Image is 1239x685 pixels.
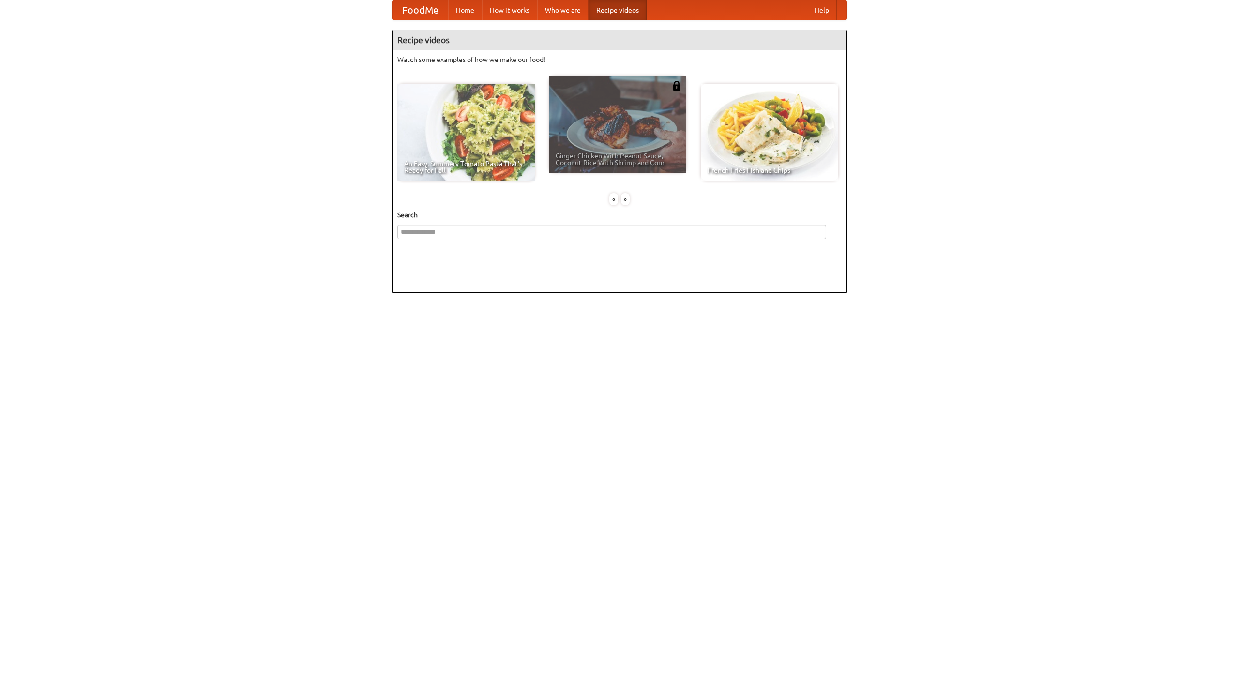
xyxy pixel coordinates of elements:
[393,30,846,50] h4: Recipe videos
[621,193,630,205] div: »
[537,0,589,20] a: Who we are
[397,84,535,181] a: An Easy, Summery Tomato Pasta That's Ready for Fall
[807,0,837,20] a: Help
[589,0,647,20] a: Recipe videos
[482,0,537,20] a: How it works
[701,84,838,181] a: French Fries Fish and Chips
[393,0,448,20] a: FoodMe
[672,81,681,91] img: 483408.png
[397,55,842,64] p: Watch some examples of how we make our food!
[708,167,831,174] span: French Fries Fish and Chips
[448,0,482,20] a: Home
[404,160,528,174] span: An Easy, Summery Tomato Pasta That's Ready for Fall
[397,210,842,220] h5: Search
[609,193,618,205] div: «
